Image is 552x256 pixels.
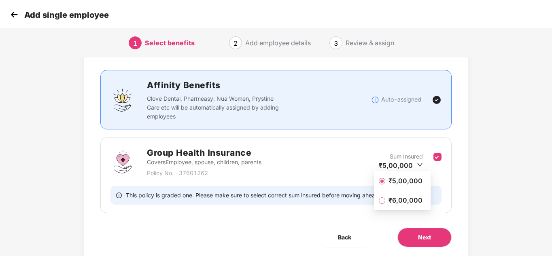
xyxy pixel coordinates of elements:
img: svg+xml;base64,PHN2ZyBpZD0iSW5mb18tXzMyeDMyIiBkYXRhLW5hbWU9IkluZm8gLSAzMngzMiIgeG1sbnM9Imh0dHA6Ly... [371,96,379,104]
img: svg+xml;base64,PHN2ZyBpZD0iQWZmaW5pdHlfQmVuZWZpdHMiIGRhdGEtbmFtZT0iQWZmaW5pdHkgQmVuZWZpdHMiIHhtbG... [110,88,135,112]
span: ₹5,00,000 [385,176,426,185]
p: Add single employee [24,10,109,20]
p: Auto-assigned [381,95,421,104]
p: Sum Insured [390,152,423,161]
img: svg+xml;base64,PHN2ZyBpZD0iVGljay0yNHgyNCIgeG1sbnM9Imh0dHA6Ly93d3cudzMub3JnLzIwMDAvc3ZnIiB3aWR0aD... [432,95,442,105]
span: 1 [133,39,137,47]
div: Add employee details [245,36,311,49]
span: This policy is graded one. Please make sure to select correct sum insured before moving ahead. [126,191,380,199]
div: Review & assign [346,36,394,49]
p: Policy No. - 37601262 [147,169,261,178]
span: down [417,162,423,168]
h2: Group Health Insurance [147,146,261,159]
span: Next [418,233,431,242]
p: Clove Dental, Pharmeasy, Nua Women, Prystine Care etc will be automatically assigned by adding em... [147,94,281,121]
button: Next [397,228,452,247]
span: 3 [334,39,338,47]
span: Back [338,233,351,242]
span: ₹6,00,000 [385,196,426,205]
span: info-circle [116,191,122,199]
p: Covers Employee, spouse, children, parents [147,158,261,167]
span: 2 [234,39,238,47]
div: ₹5,00,000 [379,161,423,170]
img: svg+xml;base64,PHN2ZyB4bWxucz0iaHR0cDovL3d3dy53My5vcmcvMjAwMC9zdmciIHdpZHRoPSIzMCIgaGVpZ2h0PSIzMC... [8,8,20,21]
img: svg+xml;base64,PHN2ZyBpZD0iR3JvdXBfSGVhbHRoX0luc3VyYW5jZSIgZGF0YS1uYW1lPSJHcm91cCBIZWFsdGggSW5zdX... [110,150,135,174]
div: Select benefits [145,36,195,49]
h2: Affinity Benefits [147,78,371,92]
button: Back [318,228,372,247]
